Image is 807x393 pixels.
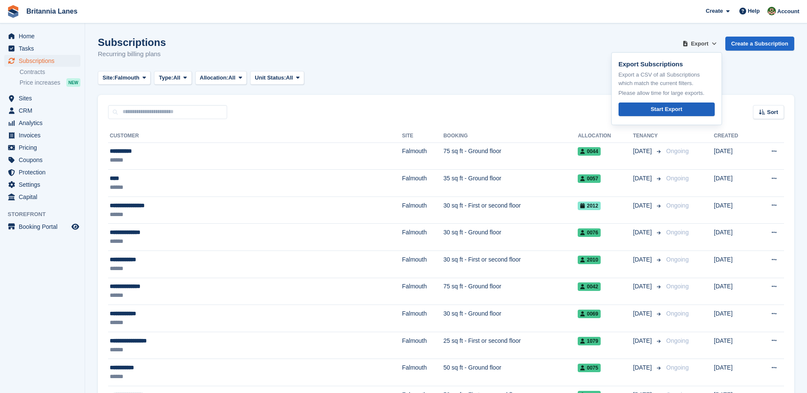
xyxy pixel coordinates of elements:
span: Settings [19,179,70,191]
td: Falmouth [402,224,443,251]
a: Preview store [70,222,80,232]
td: Falmouth [402,278,443,305]
a: menu [4,92,80,104]
td: 30 sq ft - Ground floor [443,224,578,251]
span: [DATE] [633,147,653,156]
p: Please allow time for large exports. [619,89,715,97]
a: menu [4,105,80,117]
span: Ongoing [666,283,689,290]
span: Falmouth [114,74,140,82]
span: Subscriptions [19,55,70,67]
td: [DATE] [714,332,754,359]
span: 1079 [578,337,601,345]
span: Price increases [20,79,60,87]
span: Unit Status: [255,74,286,82]
td: 25 sq ft - First or second floor [443,332,578,359]
span: Pricing [19,142,70,154]
a: menu [4,117,80,129]
span: Ongoing [666,256,689,263]
div: Start Export [650,105,682,114]
td: Falmouth [402,332,443,359]
td: 30 sq ft - Ground floor [443,305,578,332]
span: 0069 [578,310,601,318]
th: Customer [108,129,402,143]
span: [DATE] [633,174,653,183]
span: Ongoing [666,337,689,344]
div: NEW [66,78,80,87]
a: menu [4,166,80,178]
td: 30 sq ft - First or second floor [443,196,578,224]
a: Contracts [20,68,80,76]
span: [DATE] [633,363,653,372]
td: [DATE] [714,196,754,224]
td: [DATE] [714,224,754,251]
span: [DATE] [633,336,653,345]
th: Allocation [578,129,633,143]
span: [DATE] [633,201,653,210]
td: Falmouth [402,170,443,197]
span: Invoices [19,129,70,141]
td: 75 sq ft - Ground floor [443,142,578,170]
button: Type: All [154,71,191,85]
span: Ongoing [666,148,689,154]
a: menu [4,30,80,42]
span: [DATE] [633,309,653,318]
span: Coupons [19,154,70,166]
span: 0076 [578,228,601,237]
span: Home [19,30,70,42]
span: Allocation: [200,74,228,82]
td: 75 sq ft - Ground floor [443,278,578,305]
td: Falmouth [402,251,443,278]
span: [DATE] [633,282,653,291]
span: Ongoing [666,310,689,317]
td: [DATE] [714,142,754,170]
button: Site: Falmouth [98,71,151,85]
a: menu [4,129,80,141]
td: 35 sq ft - Ground floor [443,170,578,197]
a: Create a Subscription [725,37,794,51]
th: Tenancy [633,129,663,143]
td: Falmouth [402,359,443,386]
a: Price increases NEW [20,78,80,87]
button: Unit Status: All [250,71,304,85]
td: [DATE] [714,305,754,332]
span: Type: [159,74,173,82]
a: menu [4,221,80,233]
span: Site: [103,74,114,82]
span: Help [748,7,760,15]
span: Create [706,7,723,15]
span: All [286,74,293,82]
span: Ongoing [666,229,689,236]
span: Ongoing [666,175,689,182]
span: Tasks [19,43,70,54]
span: 0057 [578,174,601,183]
span: Export [691,40,708,48]
button: Allocation: All [195,71,247,85]
span: Storefront [8,210,85,219]
a: menu [4,142,80,154]
span: Analytics [19,117,70,129]
td: [DATE] [714,170,754,197]
td: [DATE] [714,251,754,278]
th: Site [402,129,443,143]
td: Falmouth [402,305,443,332]
td: Falmouth [402,142,443,170]
td: Falmouth [402,196,443,224]
th: Booking [443,129,578,143]
td: [DATE] [714,359,754,386]
span: Sort [767,108,778,117]
h1: Subscriptions [98,37,166,48]
th: Created [714,129,754,143]
img: stora-icon-8386f47178a22dfd0bd8f6a31ec36ba5ce8667c1dd55bd0f319d3a0aa187defe.svg [7,5,20,18]
p: Export a CSV of all Subscriptions which match the current filters. [619,71,715,87]
a: menu [4,55,80,67]
td: [DATE] [714,278,754,305]
a: menu [4,154,80,166]
td: 50 sq ft - Ground floor [443,359,578,386]
td: 30 sq ft - First or second floor [443,251,578,278]
span: 0044 [578,147,601,156]
span: Protection [19,166,70,178]
span: Ongoing [666,364,689,371]
a: menu [4,43,80,54]
span: [DATE] [633,255,653,264]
